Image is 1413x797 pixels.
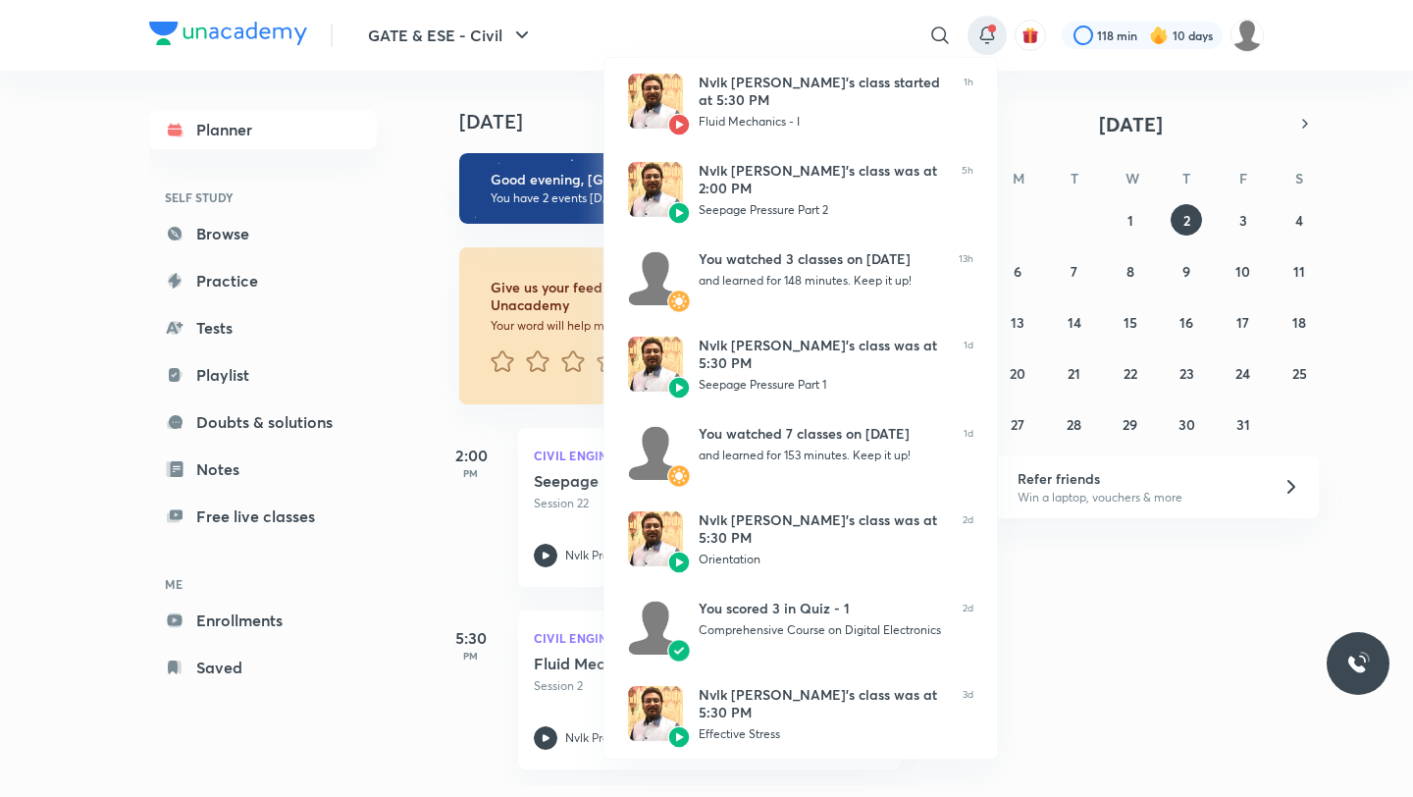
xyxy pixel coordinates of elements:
[628,600,683,655] img: Avatar
[604,670,997,759] a: AvatarAvatarNvlk [PERSON_NAME]’s class was at 5:30 PMEffective Stress3d
[699,600,947,617] div: You scored 3 in Quiz - 1
[628,337,683,392] img: Avatar
[604,58,997,146] a: AvatarAvatarNvlk [PERSON_NAME]’s class started at 5:30 PMFluid Mechanics - I1h
[699,74,948,109] div: Nvlk [PERSON_NAME]’s class started at 5:30 PM
[628,250,683,305] img: Avatar
[699,201,946,219] div: Seepage Pressure Part 2
[963,600,973,655] span: 2d
[667,639,691,663] img: Avatar
[699,511,947,547] div: Nvlk [PERSON_NAME]’s class was at 5:30 PM
[699,376,948,394] div: Seepage Pressure Part 1
[963,511,973,568] span: 2d
[964,337,973,394] span: 1d
[964,425,973,480] span: 1d
[699,551,947,568] div: Orientation
[604,496,997,584] a: AvatarAvatarNvlk [PERSON_NAME]’s class was at 5:30 PMOrientation2d
[963,686,973,743] span: 3d
[604,146,997,235] a: AvatarAvatarNvlk [PERSON_NAME]’s class was at 2:00 PMSeepage Pressure Part 25h
[667,113,691,136] img: Avatar
[604,235,997,321] a: AvatarAvatarYou watched 3 classes on [DATE]and learned for 148 minutes. Keep it up!13h
[964,74,973,131] span: 1h
[667,551,691,574] img: Avatar
[699,725,947,743] div: Effective Stress
[699,425,948,443] div: You watched 7 classes on [DATE]
[628,511,683,566] img: Avatar
[699,113,948,131] div: Fluid Mechanics - I
[699,447,948,464] div: and learned for 153 minutes. Keep it up!
[628,74,683,129] img: Avatar
[628,425,683,480] img: Avatar
[667,201,691,225] img: Avatar
[604,409,997,496] a: AvatarAvatarYou watched 7 classes on [DATE]and learned for 153 minutes. Keep it up!1d
[628,686,683,741] img: Avatar
[667,725,691,749] img: Avatar
[667,376,691,399] img: Avatar
[604,321,997,409] a: AvatarAvatarNvlk [PERSON_NAME]’s class was at 5:30 PMSeepage Pressure Part 11d
[604,584,997,670] a: AvatarAvatarYou scored 3 in Quiz - 1Comprehensive Course on Digital Electronics2d
[699,337,948,372] div: Nvlk [PERSON_NAME]’s class was at 5:30 PM
[699,686,947,721] div: Nvlk [PERSON_NAME]’s class was at 5:30 PM
[699,250,943,268] div: You watched 3 classes on [DATE]
[962,162,973,219] span: 5h
[959,250,973,305] span: 13h
[699,621,947,639] div: Comprehensive Course on Digital Electronics
[628,162,683,217] img: Avatar
[699,272,943,290] div: and learned for 148 minutes. Keep it up!
[667,464,691,488] img: Avatar
[667,290,691,313] img: Avatar
[699,162,946,197] div: Nvlk [PERSON_NAME]’s class was at 2:00 PM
